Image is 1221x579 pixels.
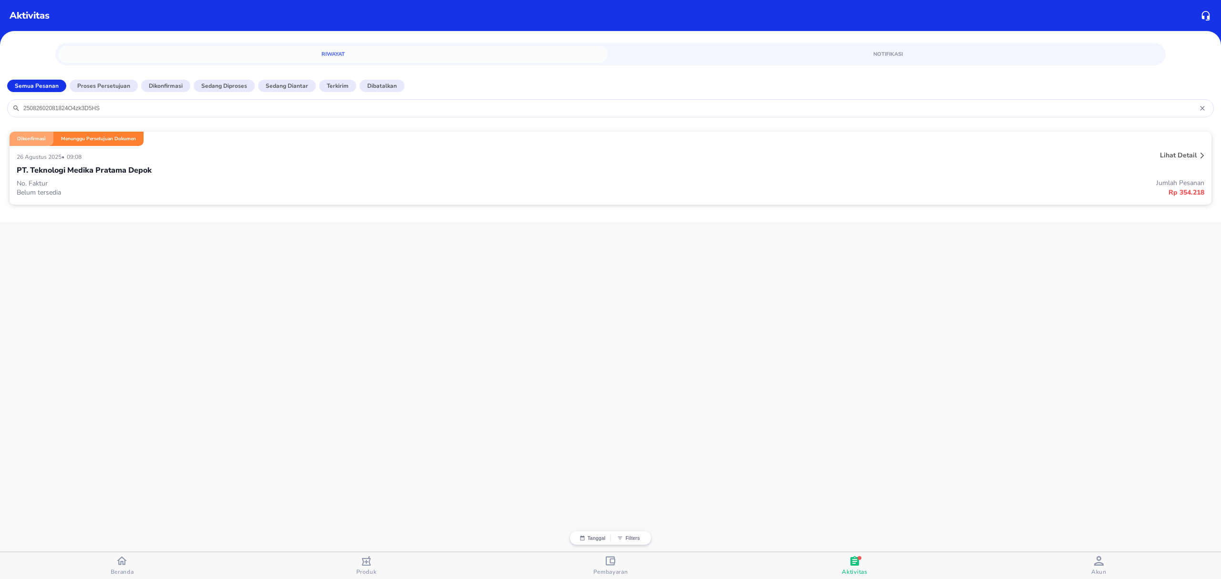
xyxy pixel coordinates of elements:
p: Menunggu Persetujuan Dokumen [61,135,136,142]
span: Produk [356,568,377,576]
p: Belum tersedia [17,188,610,197]
p: Aktivitas [10,9,50,23]
p: Jumlah Pesanan [610,178,1204,187]
div: simple tabs [55,43,1166,63]
p: Dikonfirmasi [149,82,183,90]
p: Sedang diproses [201,82,247,90]
button: Semua Pesanan [7,80,66,92]
span: Aktivitas [842,568,867,576]
p: Sedang diantar [266,82,308,90]
input: Cari nama produk, distributor, atau nomor faktur [22,104,1199,112]
p: Proses Persetujuan [77,82,130,90]
button: Sedang diproses [194,80,255,92]
button: Sedang diantar [258,80,316,92]
p: Terkirim [327,82,349,90]
button: Filters [610,535,646,541]
span: Pembayaran [593,568,628,576]
button: Dikonfirmasi [141,80,190,92]
button: Tanggal [575,535,610,541]
a: Notifikasi [613,46,1163,63]
span: Beranda [111,568,134,576]
p: 26 Agustus 2025 • [17,153,67,161]
span: Akun [1091,568,1107,576]
button: Akun [977,552,1221,579]
p: Lihat detail [1160,151,1197,160]
p: 09:08 [67,153,84,161]
p: Dikonfirmasi [17,135,46,142]
p: No. Faktur [17,179,610,188]
button: Produk [244,552,488,579]
a: Riwayat [58,46,608,63]
p: Rp 354.218 [610,187,1204,197]
button: Proses Persetujuan [70,80,138,92]
span: Riwayat [64,50,602,59]
p: PT. Teknologi Medika Pratama Depok [17,165,152,176]
span: Notifikasi [619,50,1157,59]
button: Aktivitas [733,552,977,579]
p: Dibatalkan [367,82,397,90]
button: Dibatalkan [360,80,404,92]
button: Pembayaran [488,552,733,579]
button: Terkirim [319,80,356,92]
p: Semua Pesanan [15,82,59,90]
